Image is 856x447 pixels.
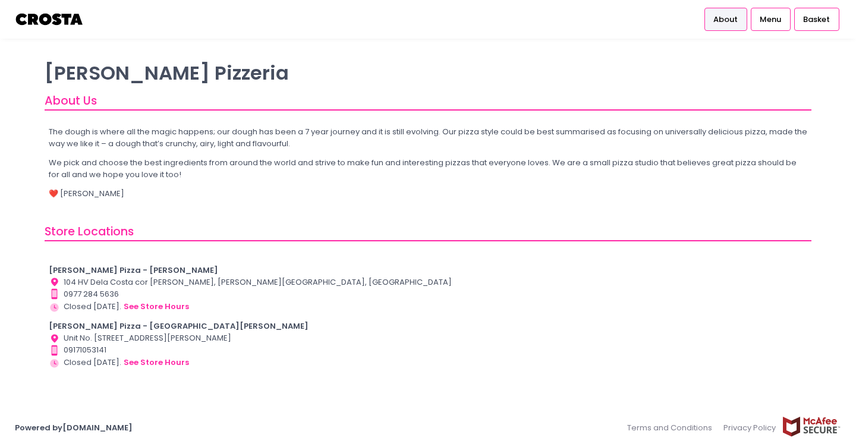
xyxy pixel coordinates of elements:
[123,300,190,313] button: see store hours
[49,332,808,344] div: Unit No. [STREET_ADDRESS][PERSON_NAME]
[627,416,718,439] a: Terms and Conditions
[782,416,841,437] img: mcafee-secure
[49,356,808,369] div: Closed [DATE].
[49,276,808,288] div: 104 HV Dela Costa cor [PERSON_NAME], [PERSON_NAME][GEOGRAPHIC_DATA], [GEOGRAPHIC_DATA]
[49,320,309,332] b: [PERSON_NAME] Pizza - [GEOGRAPHIC_DATA][PERSON_NAME]
[760,14,781,26] span: Menu
[45,92,811,111] div: About Us
[49,126,808,149] p: The dough is where all the magic happens; our dough has been a 7 year journey and it is still evo...
[751,8,791,30] a: Menu
[15,9,84,30] img: logo
[704,8,747,30] a: About
[49,288,808,300] div: 0977 284 5636
[49,265,218,276] b: [PERSON_NAME] Pizza - [PERSON_NAME]
[49,188,808,200] p: ❤️ [PERSON_NAME]
[718,416,782,439] a: Privacy Policy
[49,157,808,180] p: We pick and choose the best ingredients from around the world and strive to make fun and interest...
[15,422,133,433] a: Powered by[DOMAIN_NAME]
[49,300,808,313] div: Closed [DATE].
[803,14,830,26] span: Basket
[49,344,808,356] div: 09171053141
[713,14,738,26] span: About
[45,61,811,84] p: [PERSON_NAME] Pizzeria
[45,223,811,241] div: Store Locations
[123,356,190,369] button: see store hours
